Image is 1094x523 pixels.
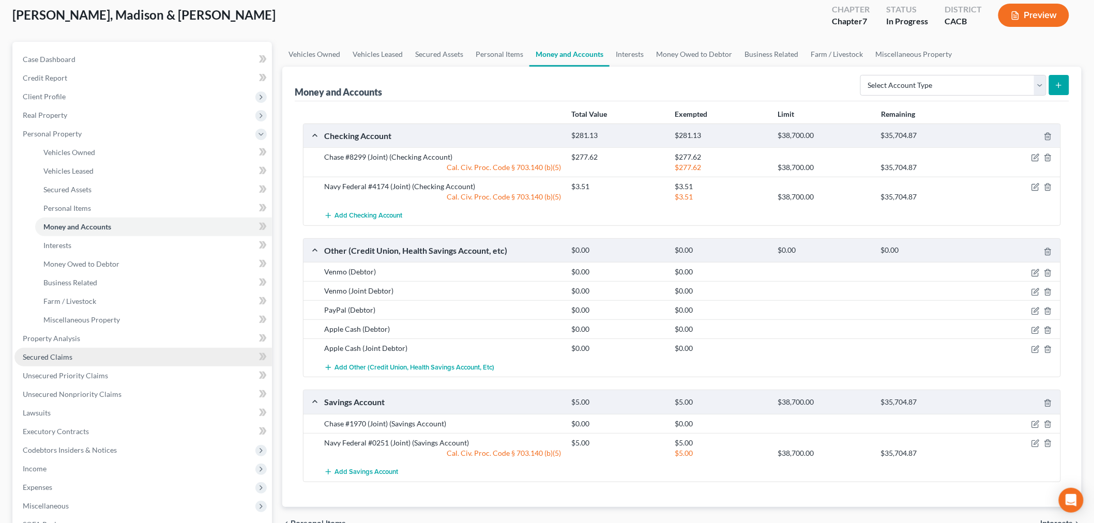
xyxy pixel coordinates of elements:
a: Secured Claims [14,348,272,366]
div: $0.00 [670,419,772,429]
span: Codebtors Insiders & Notices [23,445,117,454]
div: $277.62 [567,152,670,162]
a: Secured Assets [35,180,272,199]
span: Money Owed to Debtor [43,259,119,268]
a: Farm / Livestock [804,42,870,67]
a: Vehicles Leased [35,162,272,180]
span: Executory Contracts [23,427,89,436]
span: Secured Claims [23,352,72,361]
span: Add Checking Account [335,212,402,220]
div: $0.00 [670,245,772,255]
span: Secured Assets [43,185,92,194]
div: $0.00 [773,245,876,255]
span: 7 [862,16,867,26]
a: Money and Accounts [529,42,610,67]
a: Business Related [738,42,804,67]
div: $35,704.87 [876,397,979,407]
a: Money Owed to Debtor [650,42,738,67]
div: $5.00 [670,448,772,458]
span: Expenses [23,483,52,491]
div: $277.62 [670,162,772,173]
a: Case Dashboard [14,50,272,69]
div: Navy Federal #4174 (Joint) (Checking Account) [319,181,567,192]
div: Chapter [832,16,870,27]
span: Add Savings Account [335,468,398,476]
div: $35,704.87 [876,162,979,173]
div: $0.00 [567,324,670,334]
span: Personal Property [23,129,82,138]
div: $35,704.87 [876,131,979,141]
a: Executory Contracts [14,422,272,441]
div: $0.00 [567,305,670,315]
span: Vehicles Leased [43,166,94,175]
div: $38,700.00 [773,162,876,173]
a: Unsecured Nonpriority Claims [14,385,272,404]
div: $3.51 [670,181,772,192]
div: Apple Cash (Debtor) [319,324,567,334]
div: $5.00 [670,438,772,448]
div: $38,700.00 [773,397,876,407]
div: Status [886,4,928,16]
span: [PERSON_NAME], Madison & [PERSON_NAME] [12,7,276,22]
span: Client Profile [23,92,66,101]
div: $0.00 [876,245,979,255]
a: Money and Accounts [35,218,272,236]
div: $0.00 [567,267,670,277]
div: Cal. Civ. Proc. Code § 703.140 (b)(5) [319,448,567,458]
div: $0.00 [670,343,772,353]
div: $3.51 [567,181,670,192]
div: Venmo (Debtor) [319,267,567,277]
div: $38,700.00 [773,192,876,202]
div: PayPal (Debtor) [319,305,567,315]
strong: Limit [778,110,795,118]
div: Cal. Civ. Proc. Code § 703.140 (b)(5) [319,162,567,173]
div: Venmo (Joint Debtor) [319,286,567,296]
span: Interests [43,241,71,250]
strong: Exempted [675,110,707,118]
div: Chase #1970 (Joint) (Savings Account) [319,419,567,429]
span: Unsecured Nonpriority Claims [23,390,121,398]
div: $0.00 [670,324,772,334]
div: In Progress [886,16,928,27]
div: CACB [945,16,982,27]
div: $281.13 [567,131,670,141]
div: Chapter [832,4,870,16]
div: Open Intercom Messenger [1059,488,1084,513]
div: $0.00 [670,286,772,296]
span: Case Dashboard [23,55,75,64]
span: Property Analysis [23,334,80,343]
div: Cal. Civ. Proc. Code § 703.140 (b)(5) [319,192,567,202]
a: Farm / Livestock [35,292,272,311]
div: $0.00 [670,305,772,315]
a: Lawsuits [14,404,272,422]
a: Vehicles Owned [282,42,346,67]
div: $0.00 [567,286,670,296]
div: $281.13 [670,131,772,141]
div: $277.62 [670,152,772,162]
span: Credit Report [23,73,67,82]
strong: Total Value [571,110,607,118]
span: Income [23,464,47,473]
div: $5.00 [670,397,772,407]
a: Credit Report [14,69,272,87]
div: Chase #8299 (Joint) (Checking Account) [319,152,567,162]
div: $0.00 [670,267,772,277]
span: Add Other (Credit Union, Health Savings Account, etc) [335,363,494,372]
div: District [945,4,982,16]
div: $38,700.00 [773,448,876,458]
span: Unsecured Priority Claims [23,371,108,380]
div: Checking Account [319,130,567,141]
span: Farm / Livestock [43,297,96,305]
div: Other (Credit Union, Health Savings Account, etc) [319,245,567,256]
a: Property Analysis [14,329,272,348]
span: Personal Items [43,204,91,212]
div: $35,704.87 [876,448,979,458]
span: Lawsuits [23,408,51,417]
div: $5.00 [567,397,670,407]
div: $3.51 [670,192,772,202]
div: $0.00 [567,245,670,255]
a: Personal Items [469,42,529,67]
span: Money and Accounts [43,222,111,231]
div: $0.00 [567,343,670,353]
div: Navy Federal #0251 (Joint) (Savings Account) [319,438,567,448]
